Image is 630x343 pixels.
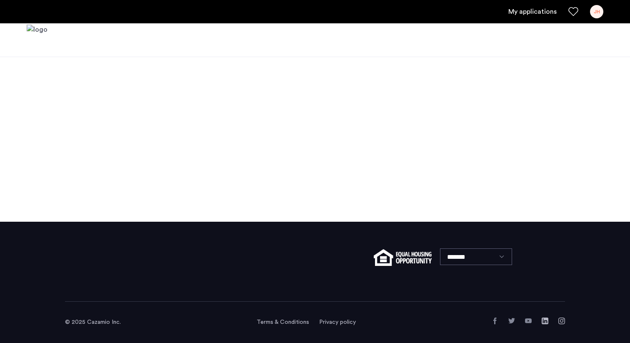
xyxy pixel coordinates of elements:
span: © 2025 Cazamio Inc. [65,319,121,325]
a: My application [508,7,557,17]
select: Language select [440,248,512,265]
a: Terms and conditions [257,318,309,326]
img: logo [27,25,47,56]
a: Facebook [492,318,498,324]
a: LinkedIn [542,318,548,324]
img: equal-housing.png [374,249,432,266]
a: Favorites [568,7,578,17]
a: Instagram [558,318,565,324]
a: Cazamio logo [27,25,47,56]
a: Twitter [508,318,515,324]
a: YouTube [525,318,532,324]
div: JH [590,5,603,18]
a: Privacy policy [319,318,356,326]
